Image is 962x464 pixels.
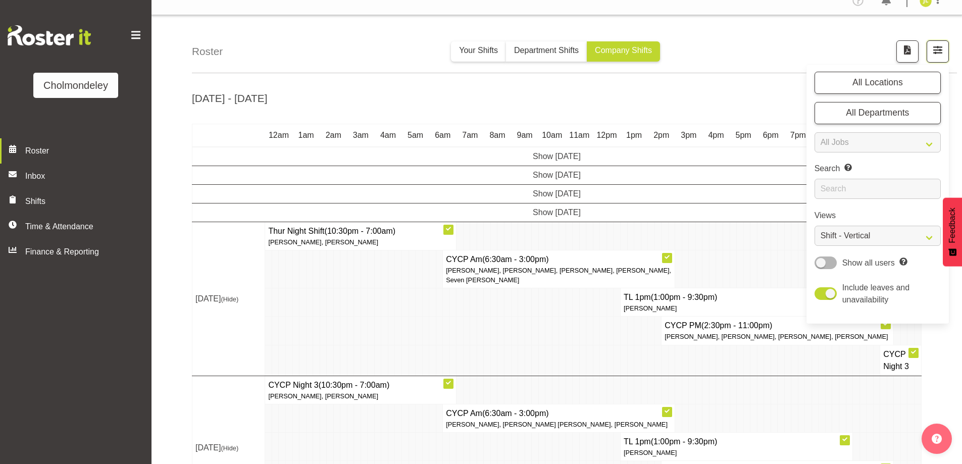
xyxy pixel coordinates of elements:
h4: TL 1pm [624,436,849,448]
th: 2am [320,124,347,147]
th: 1pm [621,124,648,147]
th: 7am [457,124,484,147]
span: [PERSON_NAME], [PERSON_NAME] [268,392,378,400]
h4: CYCP Am [446,253,672,266]
td: [DATE] [192,222,265,376]
th: 9am [511,124,538,147]
input: Search [815,179,941,199]
span: Department Shifts [514,46,579,55]
th: 7pm [784,124,812,147]
th: 3pm [675,124,702,147]
span: Shifts [25,195,131,208]
th: 10am [538,124,566,147]
span: [PERSON_NAME], [PERSON_NAME] [268,238,378,246]
h4: CYCP Night 3 [883,348,918,373]
span: Finance & Reporting [25,246,131,258]
span: [PERSON_NAME] [624,449,677,456]
button: Download a PDF of the roster according to the set date range. [896,40,919,63]
span: Inbox [25,170,146,182]
span: (1:00pm - 9:30pm) [651,293,718,301]
span: (6:30am - 3:00pm) [482,255,549,264]
img: help-xxl-2.png [932,434,942,444]
span: (Hide) [221,444,238,452]
span: Roster [25,145,146,157]
th: 6am [429,124,457,147]
span: (2:30pm - 11:00pm) [701,321,773,330]
span: Feedback [946,208,958,243]
th: 12pm [593,124,620,147]
th: 3am [347,124,374,147]
label: Views [815,210,941,222]
td: Show [DATE] [192,184,922,203]
div: Cholmondeley [43,78,108,93]
button: All Departments [815,102,941,124]
button: Department Shifts [506,41,587,62]
button: All Locations [815,72,941,94]
h4: CYCP Night 3 [268,379,453,391]
td: Show [DATE] [192,203,922,222]
h2: [DATE] - [DATE] [192,90,267,106]
span: All Departments [846,108,909,118]
th: 6pm [757,124,784,147]
button: Filter Shifts [927,40,949,63]
span: [PERSON_NAME], [PERSON_NAME], [PERSON_NAME], [PERSON_NAME], Seven [PERSON_NAME] [446,267,671,284]
span: Show all users [842,259,895,267]
span: Include leaves and unavailability [842,283,909,304]
h4: Roster [192,43,223,59]
button: Company Shifts [587,41,660,62]
span: All Locations [852,77,903,87]
h4: CYCP PM [665,320,890,332]
span: (Hide) [221,295,238,303]
label: Search [815,163,941,175]
img: Rosterit website logo [8,25,91,45]
button: Your Shifts [451,41,506,62]
span: Your Shifts [459,46,498,55]
h4: CYCP Am [446,407,672,420]
th: 8am [484,124,511,147]
th: 11am [566,124,593,147]
span: (10:30pm - 7:00am) [319,381,390,389]
td: Show [DATE] [192,147,922,166]
span: (1:00pm - 9:30pm) [651,437,718,446]
span: [PERSON_NAME] [624,304,677,312]
th: 12am [265,124,292,147]
th: 1am [292,124,320,147]
th: 4am [374,124,401,147]
span: Time & Attendance [25,221,131,233]
h4: TL 1pm [624,291,849,303]
span: (10:30pm - 7:00am) [325,227,396,235]
span: [PERSON_NAME], [PERSON_NAME], [PERSON_NAME], [PERSON_NAME] [665,333,888,340]
th: 4pm [702,124,730,147]
span: [PERSON_NAME], [PERSON_NAME] [PERSON_NAME], [PERSON_NAME] [446,421,668,428]
td: Show [DATE] [192,166,922,184]
th: 5pm [730,124,757,147]
h4: Thur Night Shift [268,225,453,237]
span: Company Shifts [595,46,652,55]
th: 2pm [648,124,675,147]
button: Feedback - Show survey [943,197,962,266]
th: 5am [402,124,429,147]
span: (6:30am - 3:00pm) [482,409,549,418]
